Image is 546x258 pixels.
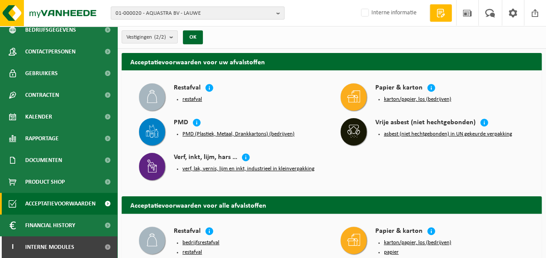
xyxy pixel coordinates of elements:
[384,96,451,103] button: karton/papier, los (bedrijven)
[384,131,512,138] button: asbest (niet hechtgebonden) in UN gekeurde verpakking
[25,84,59,106] span: Contracten
[9,236,17,258] span: I
[25,19,76,41] span: Bedrijfsgegevens
[375,118,476,128] h4: Vrije asbest (niet hechtgebonden)
[25,193,96,215] span: Acceptatievoorwaarden
[182,165,314,172] button: verf, lak, vernis, lijm en inkt, industrieel in kleinverpakking
[122,30,178,43] button: Vestigingen(2/2)
[375,227,423,237] h4: Papier & karton
[25,41,76,63] span: Contactpersonen
[359,7,417,20] label: Interne informatie
[174,83,201,93] h4: Restafval
[122,196,542,213] h2: Acceptatievoorwaarden voor alle afvalstoffen
[25,171,65,193] span: Product Shop
[182,249,202,256] button: restafval
[25,63,58,84] span: Gebruikers
[25,106,52,128] span: Kalender
[116,7,273,20] span: 01-000020 - AQUASTRA BV - LAUWE
[126,31,166,44] span: Vestigingen
[25,236,74,258] span: Interne modules
[384,249,399,256] button: papier
[122,53,542,70] h2: Acceptatievoorwaarden voor uw afvalstoffen
[154,34,166,40] count: (2/2)
[174,118,188,128] h4: PMD
[174,227,201,237] h4: Restafval
[183,30,203,44] button: OK
[384,239,451,246] button: karton/papier, los (bedrijven)
[25,128,59,149] span: Rapportage
[182,96,202,103] button: restafval
[111,7,285,20] button: 01-000020 - AQUASTRA BV - LAUWE
[182,131,295,138] button: PMD (Plastiek, Metaal, Drankkartons) (bedrijven)
[174,153,237,163] h4: Verf, inkt, lijm, hars …
[182,239,219,246] button: bedrijfsrestafval
[375,83,423,93] h4: Papier & karton
[25,149,62,171] span: Documenten
[25,215,75,236] span: Financial History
